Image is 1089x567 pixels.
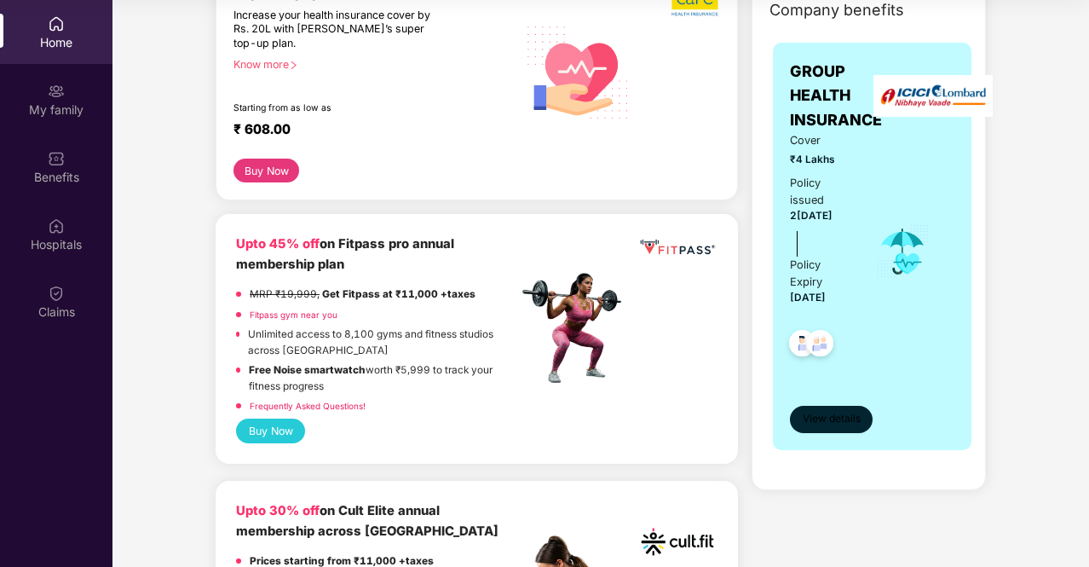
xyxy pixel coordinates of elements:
strong: Get Fitpass at ₹11,000 +taxes [322,288,475,300]
img: svg+xml;base64,PHN2ZyBpZD0iSG9zcGl0YWxzIiB4bWxucz0iaHR0cDovL3d3dy53My5vcmcvMjAwMC9zdmciIHdpZHRoPS... [48,217,65,234]
button: Buy Now [236,419,305,443]
span: Cover [790,132,852,149]
img: fppp.png [637,234,717,259]
img: svg+xml;base64,PHN2ZyB4bWxucz0iaHR0cDovL3d3dy53My5vcmcvMjAwMC9zdmciIHdpZHRoPSI0OC45NDMiIGhlaWdodD... [781,325,823,367]
span: [DATE] [790,292,826,304]
strong: Free Noise smartwatch [249,364,366,376]
img: svg+xml;base64,PHN2ZyB4bWxucz0iaHR0cDovL3d3dy53My5vcmcvMjAwMC9zdmciIHhtbG5zOnhsaW5rPSJodHRwOi8vd3... [517,9,639,133]
button: Buy Now [233,159,299,182]
span: GROUP HEALTH INSURANCE [790,60,882,132]
img: svg+xml;base64,PHN2ZyB4bWxucz0iaHR0cDovL3d3dy53My5vcmcvMjAwMC9zdmciIHdpZHRoPSI0OC45NDMiIGhlaWdodD... [799,325,841,367]
b: on Fitpass pro annual membership plan [236,236,454,271]
img: fpp.png [517,269,637,388]
b: Upto 30% off [236,503,320,518]
a: Frequently Asked Questions! [250,401,366,411]
span: ₹4 Lakhs [790,152,852,168]
p: Unlimited access to 8,100 gyms and fitness studios across [GEOGRAPHIC_DATA] [248,327,517,358]
div: ₹ 608.00 [233,121,500,142]
b: on Cult Elite annual membership across [GEOGRAPHIC_DATA] [236,503,498,538]
del: MRP ₹19,999, [250,288,320,300]
img: insurerLogo [873,75,993,117]
div: Policy issued [790,175,852,209]
img: icon [875,223,931,280]
img: svg+xml;base64,PHN2ZyBpZD0iQmVuZWZpdHMiIHhtbG5zPSJodHRwOi8vd3d3LnczLm9yZy8yMDAwL3N2ZyIgd2lkdGg9Ij... [48,150,65,167]
span: View details [803,411,861,427]
img: svg+xml;base64,PHN2ZyBpZD0iQ2xhaW0iIHhtbG5zPSJodHRwOi8vd3d3LnczLm9yZy8yMDAwL3N2ZyIgd2lkdGg9IjIwIi... [48,285,65,302]
img: svg+xml;base64,PHN2ZyB3aWR0aD0iMjAiIGhlaWdodD0iMjAiIHZpZXdCb3g9IjAgMCAyMCAyMCIgZmlsbD0ibm9uZSIgeG... [48,83,65,100]
span: right [289,61,298,70]
p: worth ₹5,999 to track your fitness progress [249,362,517,394]
span: 2[DATE] [790,210,833,222]
button: View details [790,406,873,433]
div: Know more [233,58,507,70]
div: Increase your health insurance cover by Rs. 20L with [PERSON_NAME]’s super top-up plan. [233,9,444,51]
strong: Prices starting from ₹11,000 +taxes [250,555,434,567]
div: Policy Expiry [790,257,852,291]
b: Upto 45% off [236,236,320,252]
img: svg+xml;base64,PHN2ZyBpZD0iSG9tZSIgeG1sbnM9Imh0dHA6Ly93d3cudzMub3JnLzIwMDAvc3ZnIiB3aWR0aD0iMjAiIG... [48,15,65,32]
div: Starting from as low as [233,102,445,114]
a: Fitpass gym near you [250,310,337,320]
